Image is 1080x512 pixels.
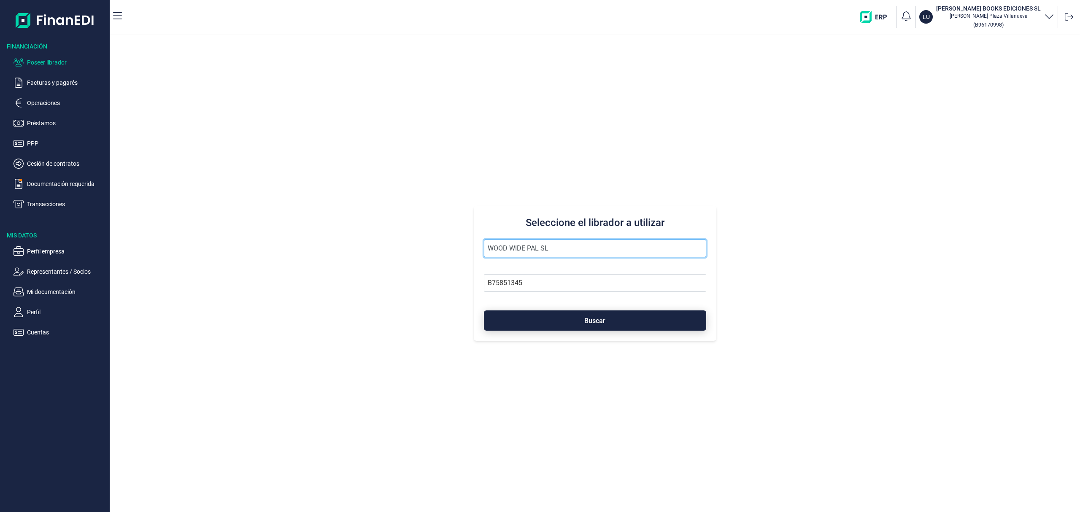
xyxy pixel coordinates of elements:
[919,4,1054,30] button: LU[PERSON_NAME] BOOKS EDICIONES SL[PERSON_NAME] Plaza Villanueva(B96170998)
[27,246,106,256] p: Perfil empresa
[973,22,1004,28] small: Copiar cif
[13,287,106,297] button: Mi documentación
[27,307,106,317] p: Perfil
[27,199,106,209] p: Transacciones
[484,310,706,331] button: Buscar
[27,267,106,277] p: Representantes / Socios
[27,78,106,88] p: Facturas y pagarés
[27,159,106,169] p: Cesión de contratos
[13,179,106,189] button: Documentación requerida
[484,274,706,292] input: Busque por NIF
[27,327,106,337] p: Cuentas
[16,7,94,34] img: Logo de aplicación
[936,13,1041,19] p: [PERSON_NAME] Plaza Villanueva
[13,199,106,209] button: Transacciones
[13,57,106,67] button: Poseer librador
[27,287,106,297] p: Mi documentación
[27,138,106,148] p: PPP
[860,11,893,23] img: erp
[923,13,930,21] p: LU
[584,318,605,324] span: Buscar
[484,216,706,229] h3: Seleccione el librador a utilizar
[13,78,106,88] button: Facturas y pagarés
[13,98,106,108] button: Operaciones
[13,267,106,277] button: Representantes / Socios
[27,118,106,128] p: Préstamos
[27,98,106,108] p: Operaciones
[936,4,1041,13] h3: [PERSON_NAME] BOOKS EDICIONES SL
[484,240,706,257] input: Seleccione la razón social
[13,118,106,128] button: Préstamos
[27,57,106,67] p: Poseer librador
[13,138,106,148] button: PPP
[13,327,106,337] button: Cuentas
[27,179,106,189] p: Documentación requerida
[13,159,106,169] button: Cesión de contratos
[13,246,106,256] button: Perfil empresa
[13,307,106,317] button: Perfil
